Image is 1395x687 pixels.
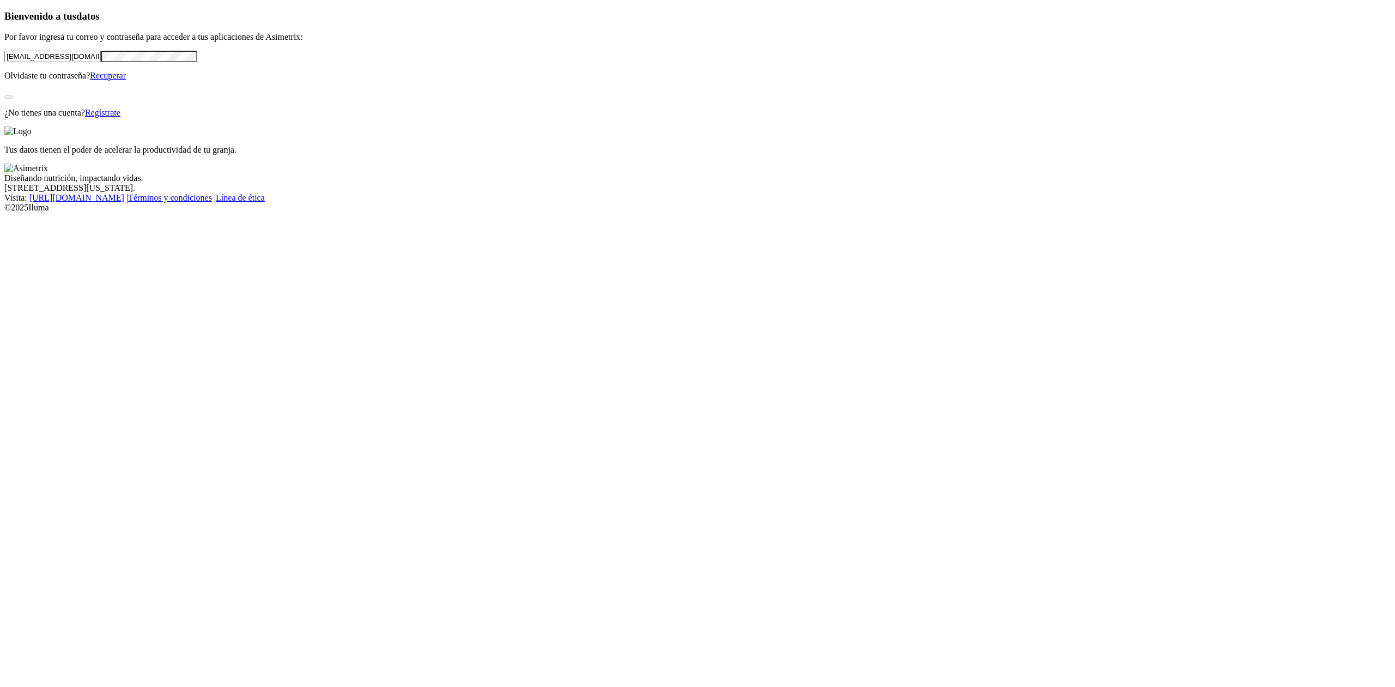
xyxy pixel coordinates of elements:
a: Regístrate [85,108,120,117]
img: Asimetrix [4,164,48,173]
p: Olvidaste tu contraseña? [4,71,1391,81]
a: Línea de ética [216,193,265,202]
p: Por favor ingresa tu correo y contraseña para acceder a tus aplicaciones de Asimetrix: [4,32,1391,42]
a: Recuperar [90,71,126,80]
input: Tu correo [4,51,101,62]
p: ¿No tienes una cuenta? [4,108,1391,118]
p: Tus datos tienen el poder de acelerar la productividad de tu granja. [4,145,1391,155]
span: datos [76,10,100,22]
a: [URL][DOMAIN_NAME] [29,193,124,202]
div: © 2025 Iluma [4,203,1391,213]
img: Logo [4,126,32,136]
div: Diseñando nutrición, impactando vidas. [4,173,1391,183]
h3: Bienvenido a tus [4,10,1391,22]
div: [STREET_ADDRESS][US_STATE]. [4,183,1391,193]
div: Visita : | | [4,193,1391,203]
a: Términos y condiciones [128,193,212,202]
